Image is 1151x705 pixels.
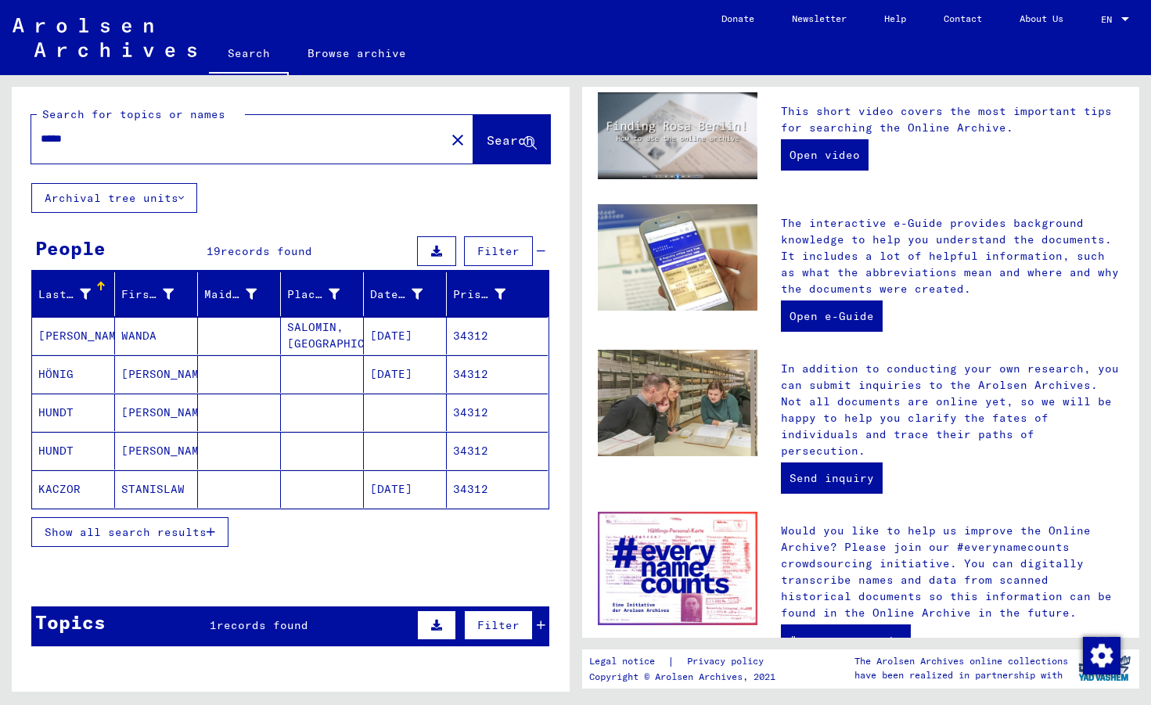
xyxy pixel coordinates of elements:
[32,317,115,354] mat-cell: [PERSON_NAME]
[115,317,198,354] mat-cell: WANDA
[589,670,782,684] p: Copyright © Arolsen Archives, 2021
[1075,649,1134,688] img: yv_logo.png
[1083,637,1120,674] img: Change consent
[447,470,548,508] mat-cell: 34312
[121,286,174,303] div: First Name
[115,394,198,431] mat-cell: [PERSON_NAME]
[281,272,364,316] mat-header-cell: Place of Birth
[589,653,667,670] a: Legal notice
[210,618,217,632] span: 1
[13,18,196,57] img: Arolsen_neg.svg
[464,610,533,640] button: Filter
[464,236,533,266] button: Filter
[598,92,757,179] img: video.jpg
[447,272,548,316] mat-header-cell: Prisoner #
[781,139,869,171] a: Open video
[38,286,91,303] div: Last Name
[42,107,225,121] mat-label: Search for topics or names
[447,432,548,469] mat-cell: 34312
[598,350,757,456] img: inquiries.jpg
[32,470,115,508] mat-cell: KACZOR
[38,282,114,307] div: Last Name
[32,355,115,393] mat-cell: HÖNIG
[204,282,280,307] div: Maiden Name
[364,470,447,508] mat-cell: [DATE]
[781,462,883,494] a: Send inquiry
[281,317,364,354] mat-cell: SALOMIN, [GEOGRAPHIC_DATA]
[289,34,425,72] a: Browse archive
[442,124,473,155] button: Clear
[35,234,106,262] div: People
[674,653,782,670] a: Privacy policy
[370,282,446,307] div: Date of Birth
[781,523,1124,621] p: Would you like to help us improve the Online Archive? Please join our #everynamecounts crowdsourc...
[31,517,228,547] button: Show all search results
[221,244,312,258] span: records found
[32,272,115,316] mat-header-cell: Last Name
[287,282,363,307] div: Place of Birth
[598,204,757,311] img: eguide.jpg
[854,668,1068,682] p: have been realized in partnership with
[115,470,198,508] mat-cell: STANISLAW
[364,272,447,316] mat-header-cell: Date of Birth
[35,608,106,636] div: Topics
[198,272,281,316] mat-header-cell: Maiden Name
[447,355,548,393] mat-cell: 34312
[32,432,115,469] mat-cell: HUNDT
[589,653,782,670] div: |
[45,525,207,539] span: Show all search results
[115,432,198,469] mat-cell: [PERSON_NAME]
[115,355,198,393] mat-cell: [PERSON_NAME]
[473,115,550,164] button: Search
[370,286,423,303] div: Date of Birth
[204,286,257,303] div: Maiden Name
[121,282,197,307] div: First Name
[598,512,757,625] img: enc.jpg
[209,34,289,75] a: Search
[781,103,1124,136] p: This short video covers the most important tips for searching the Online Archive.
[448,131,467,149] mat-icon: close
[781,624,911,656] a: #everynamecounts
[287,286,340,303] div: Place of Birth
[1101,14,1118,25] span: EN
[32,394,115,431] mat-cell: HUNDT
[781,215,1124,297] p: The interactive e-Guide provides background knowledge to help you understand the documents. It in...
[364,317,447,354] mat-cell: [DATE]
[453,282,529,307] div: Prisoner #
[854,654,1068,668] p: The Arolsen Archives online collections
[487,132,534,148] span: Search
[115,272,198,316] mat-header-cell: First Name
[781,300,883,332] a: Open e-Guide
[477,244,520,258] span: Filter
[364,355,447,393] mat-cell: [DATE]
[217,618,308,632] span: records found
[781,361,1124,459] p: In addition to conducting your own research, you can submit inquiries to the Arolsen Archives. No...
[31,183,197,213] button: Archival tree units
[453,286,505,303] div: Prisoner #
[447,317,548,354] mat-cell: 34312
[207,244,221,258] span: 19
[477,618,520,632] span: Filter
[447,394,548,431] mat-cell: 34312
